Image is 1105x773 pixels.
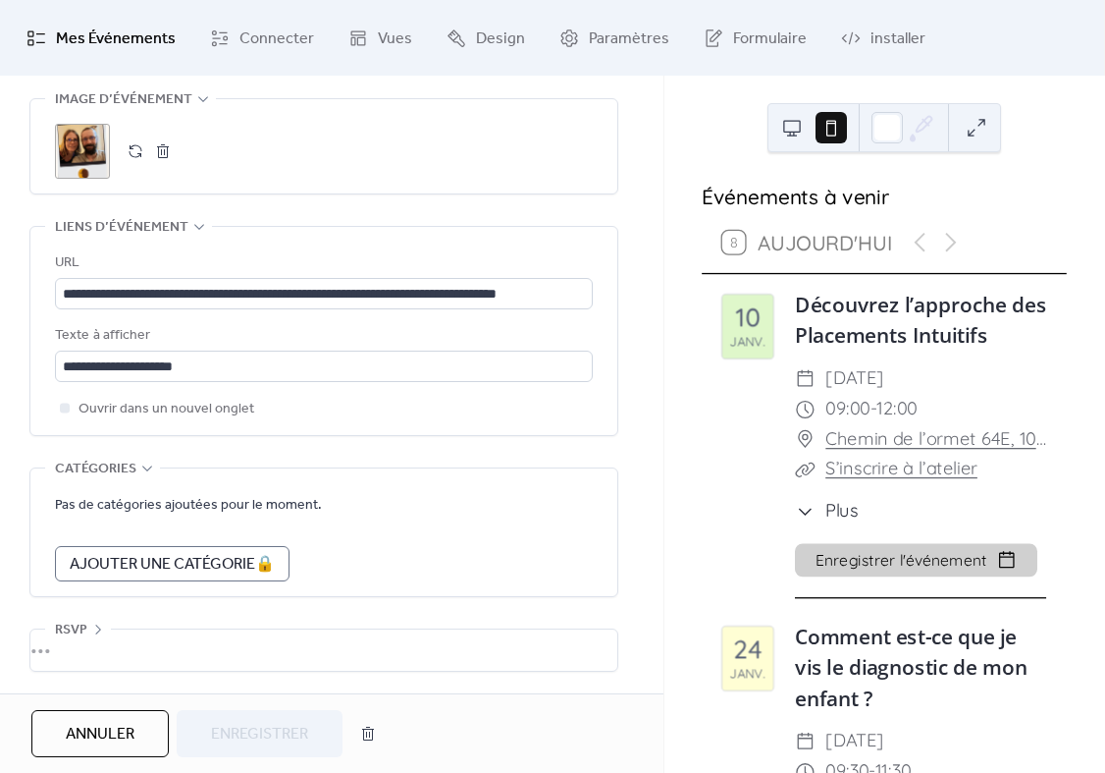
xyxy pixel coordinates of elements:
span: 09:00 [825,394,870,424]
span: Annuler [66,723,134,746]
a: S’inscrire à l’atelier [825,458,977,480]
span: Plus [825,498,859,525]
div: URL [55,251,589,275]
div: janv. [730,668,765,681]
span: [DATE] [825,727,884,757]
button: Enregistrer l'événement [795,544,1037,578]
button: Annuler [31,710,169,757]
span: - [870,394,877,424]
div: 24 [734,637,763,663]
a: Vues [334,8,427,68]
a: Découvrez l’approche des Placements Intuitifs [795,291,1046,350]
a: Design [432,8,540,68]
span: Catégories [55,458,136,481]
a: Chemin de l’ormet 64E, 1024 Ecublens [825,424,1046,455]
span: 12:00 [876,394,918,424]
a: installer [826,8,940,68]
div: ​ [795,363,816,394]
a: Comment est-ce que je vis le diagnostic de mon enfant ? [795,623,1027,712]
span: Connecter [239,24,314,54]
div: janv. [730,336,765,349]
div: ••• [30,630,617,671]
span: RSVP [55,619,87,642]
span: Design [476,24,525,54]
div: Événements à venir [702,181,1067,211]
div: ​ [795,727,816,757]
div: 10 [735,304,761,330]
span: Vues [378,24,412,54]
span: Image d’événement [55,88,192,112]
span: Pas de catégories ajoutées pour le moment. [55,494,322,518]
span: Formulaire [733,24,807,54]
a: Formulaire [689,8,821,68]
div: ​ [795,455,816,485]
a: Mes Événements [12,8,190,68]
span: installer [870,24,925,54]
div: Texte à afficher [55,324,589,348]
div: ​ [795,498,816,525]
a: Connecter [195,8,329,68]
span: Mes Événements [56,24,176,54]
div: ; [55,124,110,179]
div: ​ [795,424,816,455]
span: [DATE] [825,363,884,394]
span: Ouvrir dans un nouvel onglet [79,398,254,421]
span: Liens d’événement [55,216,188,240]
span: Paramètres [589,24,669,54]
a: Paramètres [545,8,684,68]
button: ​Plus [795,498,859,525]
div: ​ [795,394,816,424]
